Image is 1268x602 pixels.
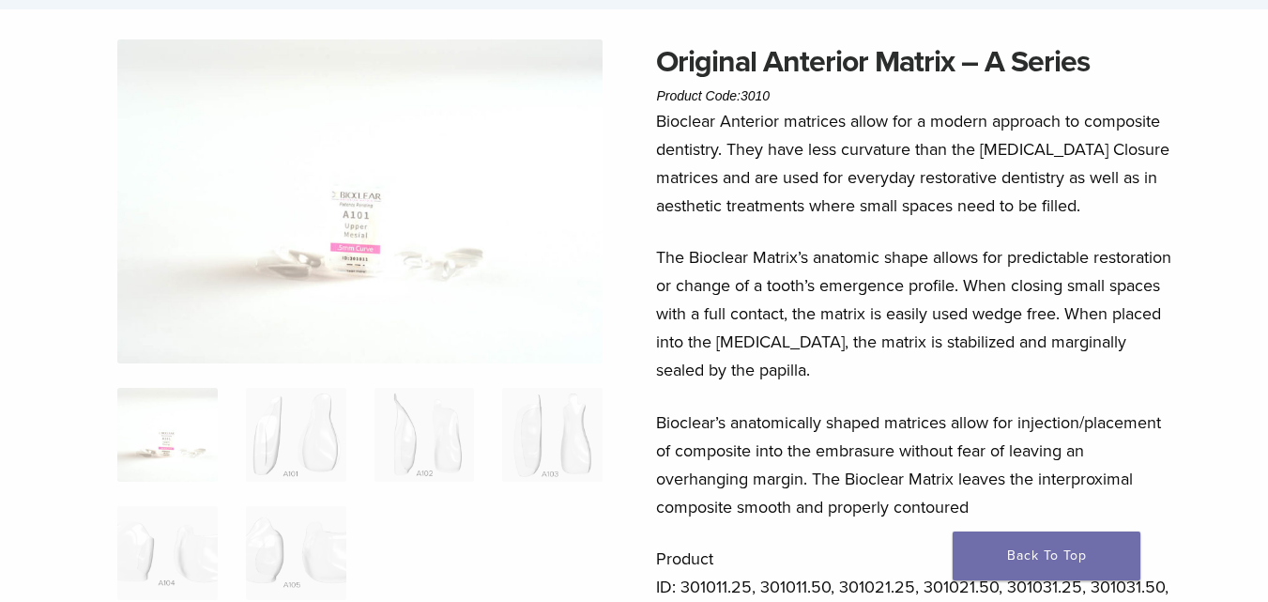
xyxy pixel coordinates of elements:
[502,388,603,482] img: Original Anterior Matrix - A Series - Image 4
[117,39,603,363] img: Anterior Original A Series Matrices
[741,88,770,103] span: 3010
[656,409,1172,521] p: Bioclear’s anatomically shaped matrices allow for injection/placement of composite into the embra...
[246,388,346,482] img: Original Anterior Matrix - A Series - Image 2
[117,388,218,482] img: Anterior-Original-A-Series-Matrices-324x324.jpg
[246,506,346,600] img: Original Anterior Matrix - A Series - Image 6
[656,107,1172,220] p: Bioclear Anterior matrices allow for a modern approach to composite dentistry. They have less cur...
[953,532,1140,580] a: Back To Top
[656,243,1172,384] p: The Bioclear Matrix’s anatomic shape allows for predictable restoration or change of a tooth’s em...
[117,506,218,600] img: Original Anterior Matrix - A Series - Image 5
[374,388,475,482] img: Original Anterior Matrix - A Series - Image 3
[656,39,1172,85] h1: Original Anterior Matrix – A Series
[656,88,770,103] span: Product Code:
